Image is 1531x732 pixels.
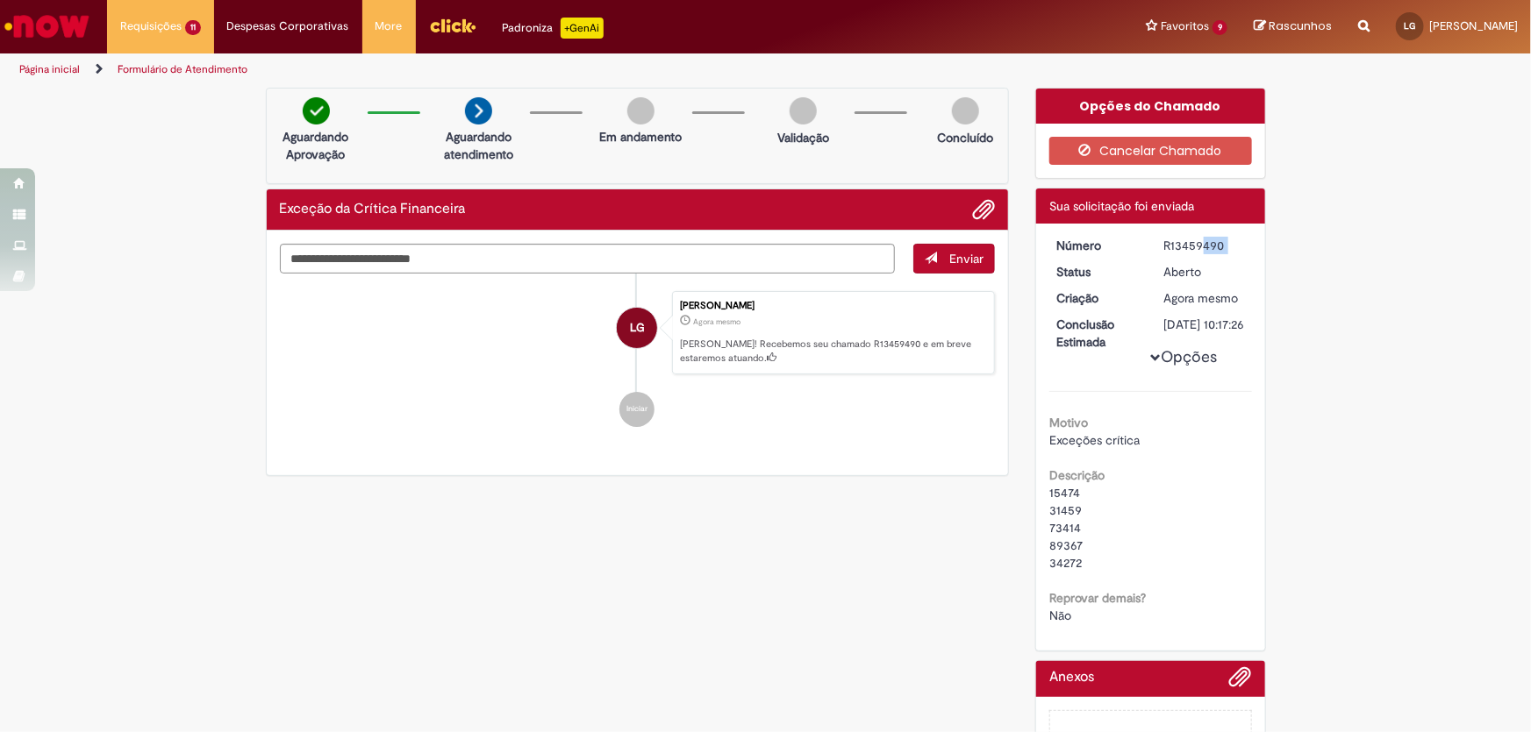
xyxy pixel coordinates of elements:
[1036,89,1265,124] div: Opções do Chamado
[1164,290,1239,306] span: Agora mesmo
[465,97,492,124] img: arrow-next.png
[790,97,817,124] img: img-circle-grey.png
[1049,432,1140,448] span: Exceções crítica
[280,291,996,375] li: Laura Santos Ordonhe Goncales
[1164,316,1246,333] div: [DATE] 10:17:26
[280,202,466,217] h2: Exceção da Crítica Financeira Histórico de tíquete
[1213,20,1227,35] span: 9
[913,244,995,274] button: Enviar
[227,18,349,35] span: Despesas Corporativas
[185,20,201,35] span: 11
[13,53,1007,86] ul: Trilhas de página
[118,62,247,76] a: Formulário de Atendimento
[1429,18,1518,33] span: [PERSON_NAME]
[280,244,896,274] textarea: Digite sua mensagem aqui...
[2,9,92,44] img: ServiceNow
[1049,590,1146,606] b: Reprovar demais?
[777,129,829,146] p: Validação
[1049,485,1086,571] span: 15474 31459 73414 89367 34272
[599,128,682,146] p: Em andamento
[1164,237,1246,254] div: R13459490
[937,129,993,146] p: Concluído
[561,18,604,39] p: +GenAi
[280,274,996,445] ul: Histórico de tíquete
[303,97,330,124] img: check-circle-green.png
[630,307,645,349] span: LG
[627,97,655,124] img: img-circle-grey.png
[1049,467,1105,483] b: Descrição
[1161,18,1209,35] span: Favoritos
[693,316,740,327] span: Agora mesmo
[120,18,182,35] span: Requisições
[1043,289,1151,307] dt: Criação
[1049,198,1194,214] span: Sua solicitação foi enviada
[617,308,657,348] div: Laura Santos Ordonhe Goncales
[1269,18,1332,34] span: Rascunhos
[1043,263,1151,281] dt: Status
[1164,290,1239,306] time: 28/08/2025 17:17:19
[1049,670,1094,686] h2: Anexos
[1164,263,1246,281] div: Aberto
[1043,237,1151,254] dt: Número
[429,12,476,39] img: click_logo_yellow_360x200.png
[436,128,521,163] p: Aguardando atendimento
[376,18,403,35] span: More
[693,316,740,327] time: 28/08/2025 17:17:19
[952,97,979,124] img: img-circle-grey.png
[503,18,604,39] div: Padroniza
[972,198,995,221] button: Adicionar anexos
[1049,137,1252,165] button: Cancelar Chamado
[1405,20,1416,32] span: LG
[1164,289,1246,307] div: 28/08/2025 17:17:19
[1049,608,1071,623] span: Não
[949,251,984,267] span: Enviar
[1229,665,1252,697] button: Adicionar anexos
[19,62,80,76] a: Página inicial
[274,128,359,163] p: Aguardando Aprovação
[680,338,985,365] p: [PERSON_NAME]! Recebemos seu chamado R13459490 e em breve estaremos atuando.
[680,301,985,311] div: [PERSON_NAME]
[1043,316,1151,351] dt: Conclusão Estimada
[1254,18,1332,35] a: Rascunhos
[1049,415,1088,430] b: Motivo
